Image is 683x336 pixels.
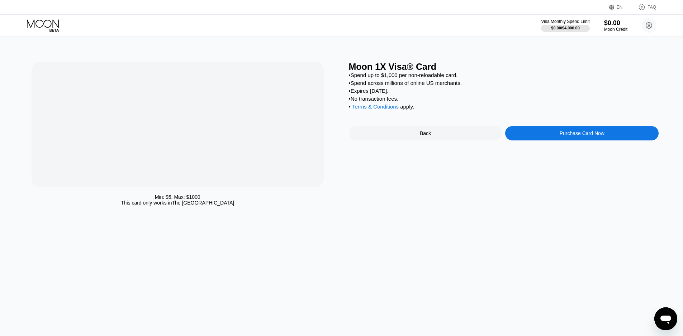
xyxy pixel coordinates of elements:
div: This card only works in The [GEOGRAPHIC_DATA] [121,200,234,206]
div: Terms & Conditions [352,104,399,111]
div: FAQ [631,4,656,11]
div: EN [609,4,631,11]
div: • apply . [349,104,659,111]
div: • Expires [DATE]. [349,88,659,94]
iframe: Bouton de lancement de la fenêtre de messagerie [654,307,677,330]
div: $0.00 [604,19,627,27]
span: Terms & Conditions [352,104,399,110]
div: $0.00Moon Credit [604,19,627,32]
div: • Spend up to $1,000 per non-reloadable card. [349,72,659,78]
div: Min: $ 5 , Max: $ 1000 [155,194,200,200]
div: $0.00 / $4,000.00 [551,26,580,30]
div: Visa Monthly Spend Limit [541,19,589,24]
div: Back [420,130,431,136]
div: Back [349,126,502,140]
div: FAQ [648,5,656,10]
div: • No transaction fees. [349,96,659,102]
div: Purchase Card Now [560,130,604,136]
div: Visa Monthly Spend Limit$0.00/$4,000.00 [541,19,589,32]
div: Purchase Card Now [505,126,659,140]
div: • Spend across millions of online US merchants. [349,80,659,86]
div: Moon Credit [604,27,627,32]
div: EN [617,5,623,10]
div: Moon 1X Visa® Card [349,62,659,72]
